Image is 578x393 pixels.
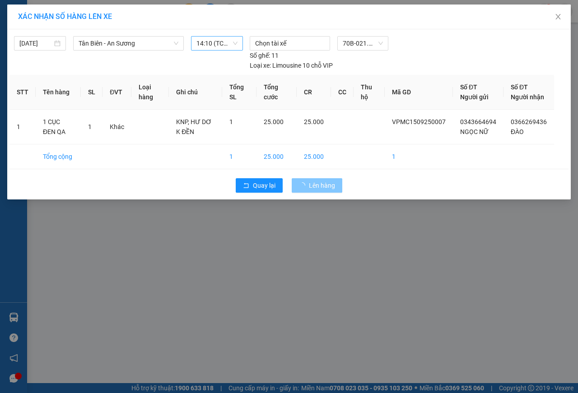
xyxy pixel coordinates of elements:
button: Lên hàng [292,178,342,193]
th: STT [9,75,36,110]
span: Tân Biên - An Sương [79,37,178,50]
span: rollback [243,182,249,190]
span: [PERSON_NAME]: [3,58,96,64]
span: 14:10 (TC) - 70B-021.09 [196,37,238,50]
span: loading [299,182,309,189]
img: logo [3,5,43,45]
th: Tên hàng [36,75,81,110]
button: rollbackQuay lại [236,178,283,193]
th: Loại hàng [131,75,169,110]
span: close [555,13,562,20]
span: Số ĐT [460,83,477,91]
td: 1 CỤC ĐEN QA [36,110,81,144]
th: Mã GD [385,75,453,110]
span: Bến xe [GEOGRAPHIC_DATA] [71,14,121,26]
th: Thu hộ [354,75,385,110]
span: Quay lại [253,180,275,190]
span: XÁC NHẬN SỐ HÀNG LÊN XE [18,12,112,21]
th: CR [297,75,331,110]
span: 0343664694 [460,118,496,125]
span: down [173,41,179,46]
span: Người gửi [460,93,489,101]
span: In ngày: [3,65,55,71]
th: CC [331,75,354,110]
span: Hotline: 19001152 [71,40,111,46]
span: VPMC1509250007 [392,118,446,125]
span: VPMC1509250007 [45,57,96,64]
input: 15/09/2025 [19,38,52,48]
td: 25.000 [297,144,331,169]
span: 1 [229,118,233,125]
td: Tổng cộng [36,144,81,169]
td: 1 [9,110,36,144]
th: ĐVT [103,75,131,110]
span: 01 Võ Văn Truyện, KP.1, Phường 2 [71,27,124,38]
div: Limousine 10 chỗ VIP [250,60,333,70]
span: 70B-021.09 [343,37,383,50]
button: Close [545,5,571,30]
div: 11 [250,51,279,60]
td: Khác [103,110,131,144]
span: 0366269436 [511,118,547,125]
span: Số ghế: [250,51,270,60]
span: ĐÀO [511,128,524,135]
span: NGỌC NỮ [460,128,488,135]
span: Số ĐT [511,83,528,91]
td: 1 [385,144,453,169]
th: Tổng SL [222,75,256,110]
td: 25.000 [256,144,297,169]
span: Loại xe: [250,60,271,70]
th: Tổng cước [256,75,297,110]
strong: ĐỒNG PHƯỚC [71,5,124,13]
th: Ghi chú [169,75,222,110]
th: SL [81,75,103,110]
span: Lên hàng [309,180,335,190]
span: 1 [88,123,92,130]
span: ----------------------------------------- [24,49,111,56]
td: 1 [222,144,256,169]
span: 25.000 [264,118,284,125]
span: Người nhận [511,93,544,101]
span: KNP, HƯ DƠ K ĐỀN [176,118,212,135]
span: 25.000 [304,118,324,125]
span: 13:32:09 [DATE] [20,65,55,71]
